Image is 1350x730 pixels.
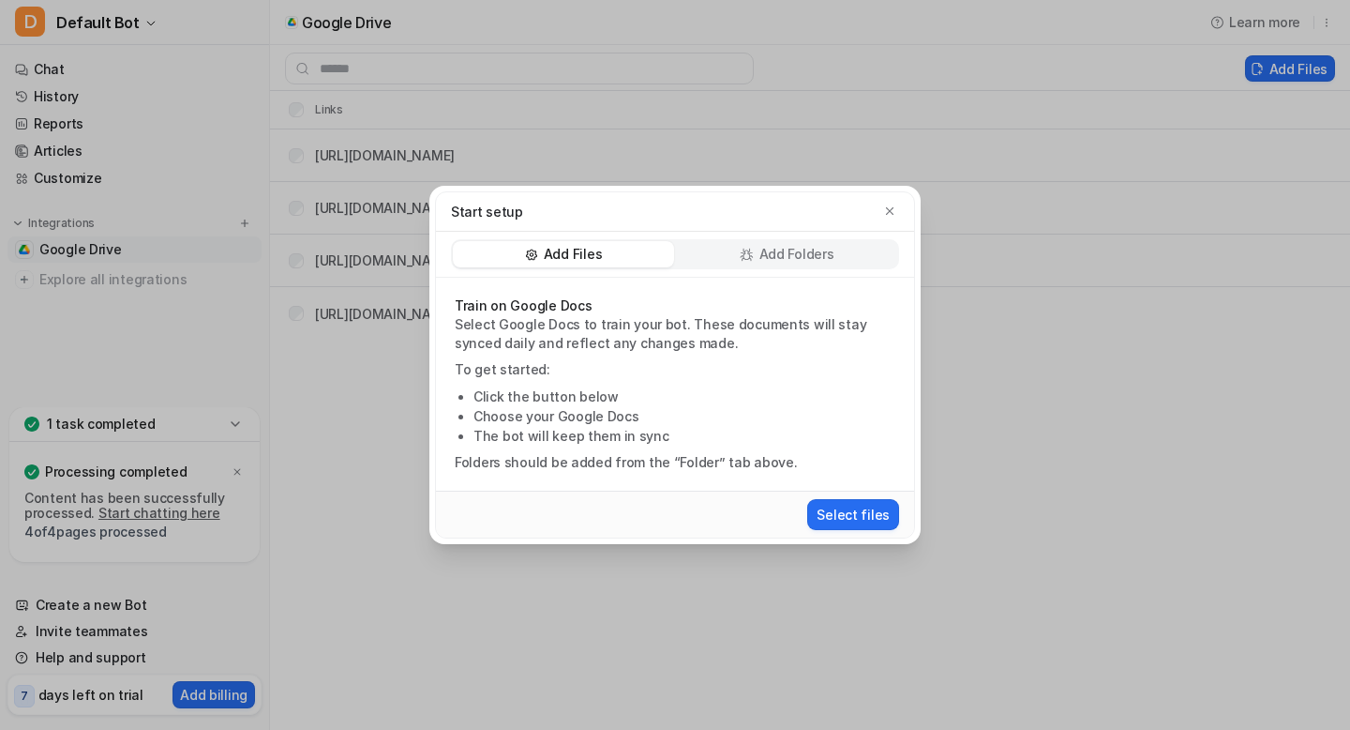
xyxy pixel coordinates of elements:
li: Click the button below [473,387,895,406]
li: Choose your Google Docs [473,406,895,426]
p: Folders should be added from the “Folder” tab above. [455,453,895,472]
p: Start setup [451,202,523,221]
p: To get started: [455,360,895,379]
p: Select Google Docs to train your bot. These documents will stay synced daily and reflect any chan... [455,315,895,353]
p: Add Files [544,245,602,264]
li: The bot will keep them in sync [473,426,895,446]
button: Select files [807,499,899,530]
p: Train on Google Docs [455,297,895,315]
p: Add Folders [759,245,834,264]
